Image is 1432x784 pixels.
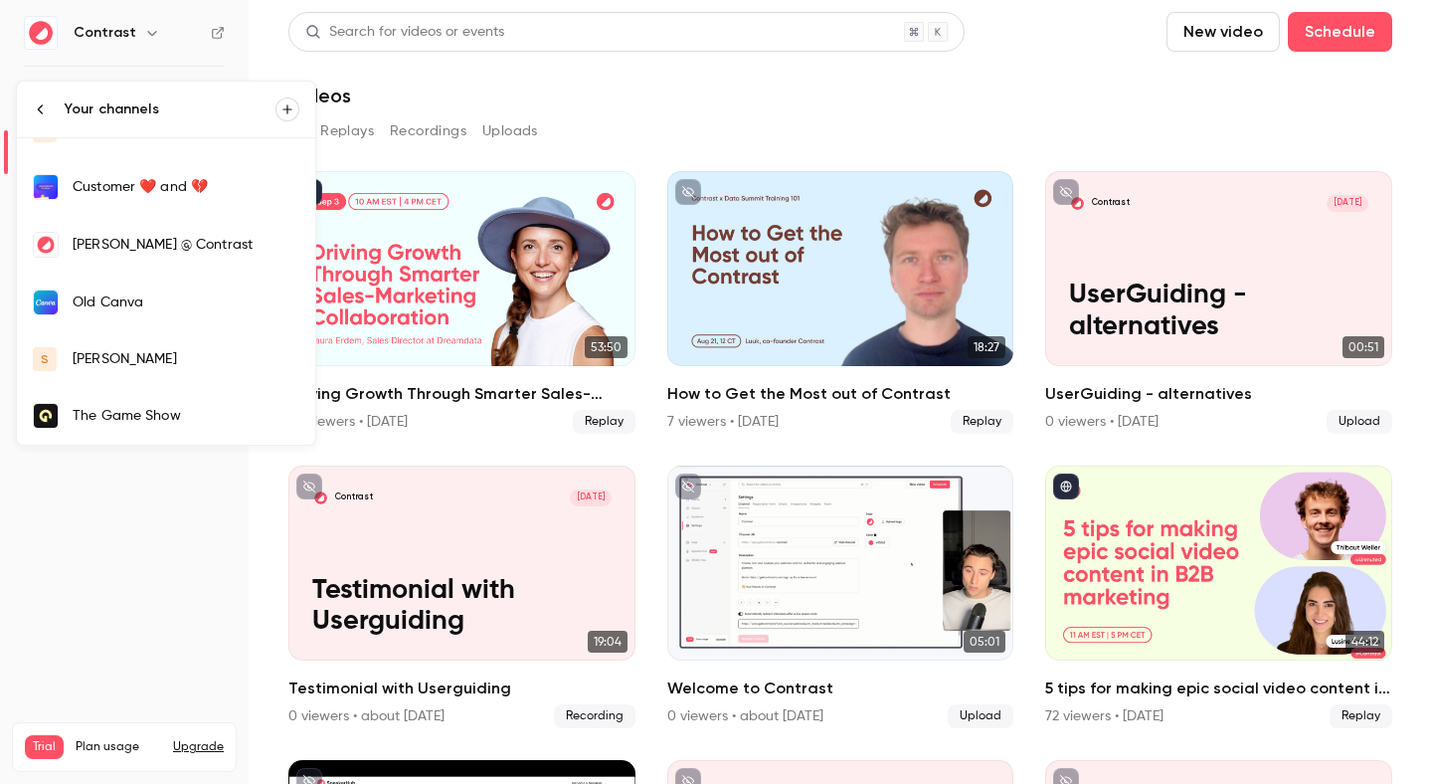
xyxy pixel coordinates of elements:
[34,291,58,314] img: Old Canva
[34,404,58,428] img: The Game Show
[73,177,299,197] div: Customer ❤️ and 💔
[73,235,299,255] div: [PERSON_NAME] @ Contrast
[34,175,58,199] img: Customer ❤️ and 💔
[73,293,299,312] div: Old Canva
[73,349,299,369] div: [PERSON_NAME]
[65,99,275,119] div: Your channels
[34,233,58,257] img: Nathan @ Contrast
[73,406,299,426] div: The Game Show
[41,350,49,368] span: s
